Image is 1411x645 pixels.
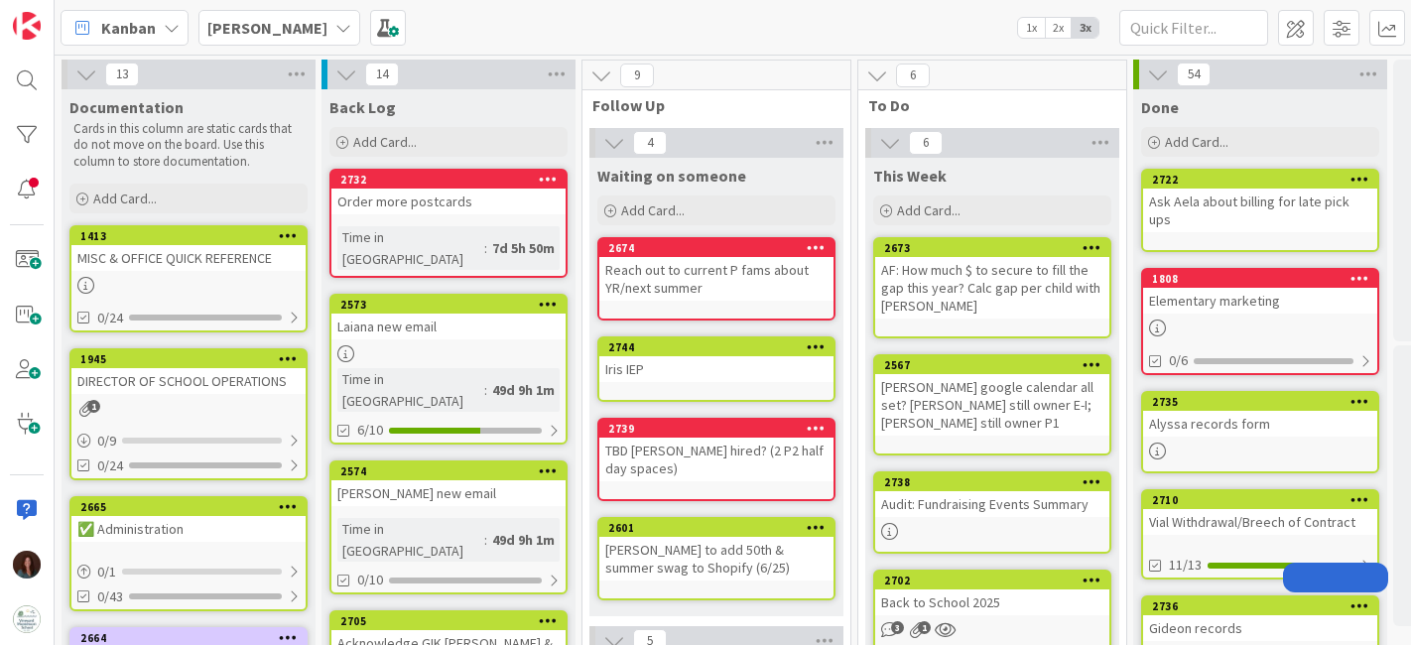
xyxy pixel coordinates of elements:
[357,570,383,590] span: 0/10
[897,201,961,219] span: Add Card...
[71,245,306,271] div: MISC & OFFICE QUICK REFERENCE
[918,621,931,634] span: 1
[340,173,566,187] div: 2732
[71,350,306,394] div: 1945DIRECTOR OF SCHOOL OPERATIONS
[599,420,834,481] div: 2739TBD [PERSON_NAME] hired? (2 P2 half day spaces)
[909,131,943,155] span: 6
[97,586,123,607] span: 0/43
[357,420,383,441] span: 6/10
[71,227,306,245] div: 1413
[597,517,835,600] a: 2601[PERSON_NAME] to add 50th & summer swag to Shopify (6/25)
[597,237,835,321] a: 2674Reach out to current P fams about YR/next summer
[599,519,834,580] div: 2601[PERSON_NAME] to add 50th & summer swag to Shopify (6/25)
[487,237,560,259] div: 7d 5h 50m
[13,605,41,633] img: avatar
[71,429,306,453] div: 0/9
[875,491,1109,517] div: Audit: Fundraising Events Summary
[599,537,834,580] div: [PERSON_NAME] to add 50th & summer swag to Shopify (6/25)
[80,352,306,366] div: 1945
[1072,18,1098,38] span: 3x
[1143,171,1377,189] div: 2722
[329,97,396,117] span: Back Log
[1152,493,1377,507] div: 2710
[884,241,1109,255] div: 2673
[1143,288,1377,314] div: Elementary marketing
[873,471,1111,554] a: 2738Audit: Fundraising Events Summary
[599,239,834,257] div: 2674
[875,589,1109,615] div: Back to School 2025
[71,560,306,584] div: 0/1
[87,400,100,413] span: 1
[71,516,306,542] div: ✅ Administration
[101,16,156,40] span: Kanban
[353,133,417,151] span: Add Card...
[1045,18,1072,38] span: 2x
[340,464,566,478] div: 2574
[875,572,1109,615] div: 2702Back to School 2025
[875,356,1109,436] div: 2567[PERSON_NAME] google calendar all set? [PERSON_NAME] still owner E-I; [PERSON_NAME] still own...
[1143,393,1377,411] div: 2735
[97,455,123,476] span: 0/24
[329,294,568,445] a: 2573Laiana new emailTime in [GEOGRAPHIC_DATA]:49d 9h 1m6/10
[875,356,1109,374] div: 2567
[340,298,566,312] div: 2573
[331,296,566,314] div: 2573
[875,572,1109,589] div: 2702
[891,621,904,634] span: 3
[1141,268,1379,375] a: 1808Elementary marketing0/6
[337,518,484,562] div: Time in [GEOGRAPHIC_DATA]
[1165,133,1228,151] span: Add Card...
[1141,97,1179,117] span: Done
[1143,491,1377,509] div: 2710
[93,190,157,207] span: Add Card...
[873,354,1111,455] a: 2567[PERSON_NAME] google calendar all set? [PERSON_NAME] still owner E-I; [PERSON_NAME] still own...
[80,631,306,645] div: 2664
[868,95,1101,115] span: To Do
[71,227,306,271] div: 1413MISC & OFFICE QUICK REFERENCE
[1152,395,1377,409] div: 2735
[1152,272,1377,286] div: 1808
[340,614,566,628] div: 2705
[484,379,487,401] span: :
[331,314,566,339] div: Laiana new email
[1169,350,1188,371] span: 0/6
[599,338,834,382] div: 2744Iris IEP
[337,226,484,270] div: Time in [GEOGRAPHIC_DATA]
[875,374,1109,436] div: [PERSON_NAME] google calendar all set? [PERSON_NAME] still owner E-I; [PERSON_NAME] still owner P1
[331,189,566,214] div: Order more postcards
[608,241,834,255] div: 2674
[599,438,834,481] div: TBD [PERSON_NAME] hired? (2 P2 half day spaces)
[1141,391,1379,473] a: 2735Alyssa records form
[1143,393,1377,437] div: 2735Alyssa records form
[13,551,41,579] img: RF
[331,171,566,214] div: 2732Order more postcards
[608,521,834,535] div: 2601
[599,338,834,356] div: 2744
[487,379,560,401] div: 49d 9h 1m
[1141,489,1379,580] a: 2710Vial Withdrawal/Breech of Contract11/13
[896,64,930,87] span: 6
[71,498,306,516] div: 2665
[484,529,487,551] span: :
[599,356,834,382] div: Iris IEP
[331,612,566,630] div: 2705
[599,519,834,537] div: 2601
[1143,411,1377,437] div: Alyssa records form
[875,239,1109,257] div: 2673
[1169,555,1202,576] span: 11/13
[331,480,566,506] div: [PERSON_NAME] new email
[73,121,304,170] p: Cards in this column are static cards that do not move on the board. Use this column to store doc...
[875,257,1109,319] div: AF: How much $ to secure to fill the gap this year? Calc gap per child with [PERSON_NAME]
[97,431,116,451] span: 0 / 9
[80,500,306,514] div: 2665
[1143,270,1377,288] div: 1808
[80,229,306,243] div: 1413
[875,473,1109,517] div: 2738Audit: Fundraising Events Summary
[1143,509,1377,535] div: Vial Withdrawal/Breech of Contract
[71,350,306,368] div: 1945
[599,420,834,438] div: 2739
[13,12,41,40] img: Visit kanbanzone.com
[620,64,654,87] span: 9
[105,63,139,86] span: 13
[873,237,1111,338] a: 2673AF: How much $ to secure to fill the gap this year? Calc gap per child with [PERSON_NAME]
